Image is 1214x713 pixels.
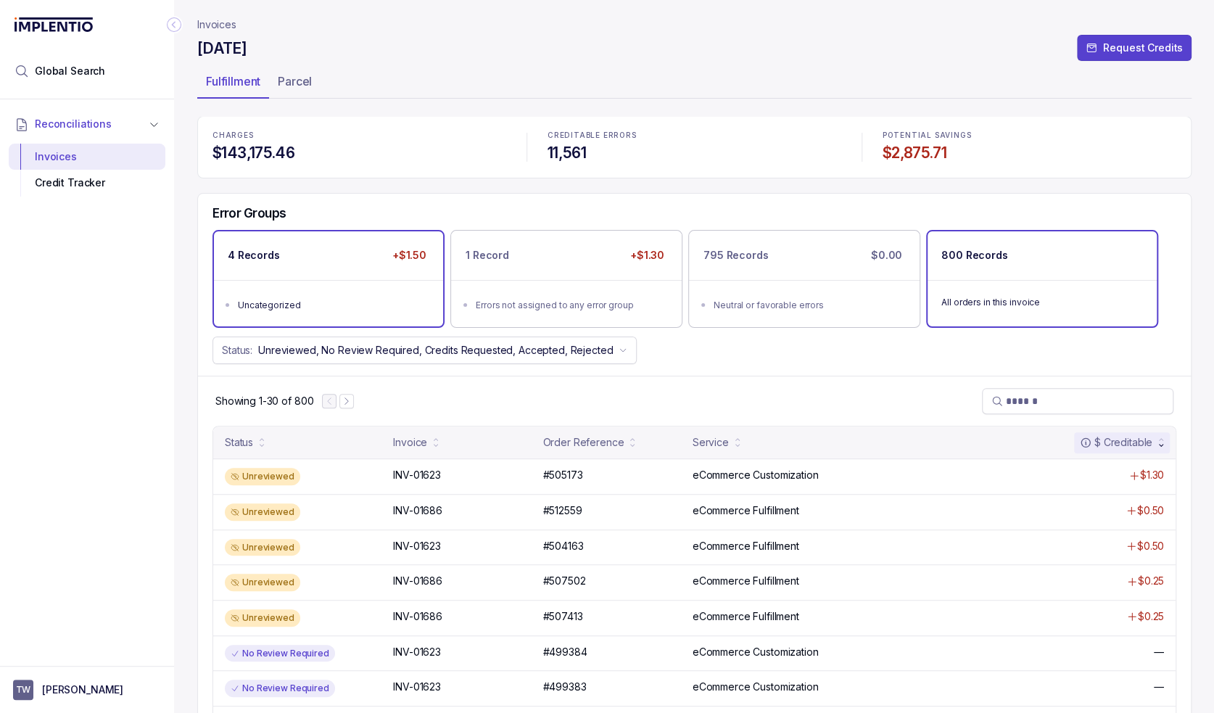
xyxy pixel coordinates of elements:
[466,248,509,263] p: 1 Record
[1154,680,1164,694] p: —
[542,435,624,450] div: Order Reference
[225,574,300,591] div: Unreviewed
[212,205,286,221] h5: Error Groups
[693,680,819,694] p: eCommerce Customization
[258,343,613,358] p: Unreviewed, No Review Required, Credits Requested, Accepted, Rejected
[339,394,354,408] button: Next Page
[542,645,587,659] p: #499384
[197,17,236,32] a: Invoices
[941,248,1007,263] p: 800 Records
[393,680,441,694] p: INV-01623
[542,680,586,694] p: #499383
[35,64,105,78] span: Global Search
[868,245,905,265] p: $0.00
[197,70,1192,99] ul: Tab Group
[212,131,506,140] p: CHARGES
[225,680,335,697] div: No Review Required
[476,298,666,313] div: Errors not assigned to any error group
[212,143,506,163] h4: $143,175.46
[542,503,582,518] p: #512559
[20,170,154,196] div: Credit Tracker
[693,468,819,482] p: eCommerce Customization
[9,141,165,199] div: Reconciliations
[197,70,269,99] li: Tab Fulfillment
[393,574,442,588] p: INV-01686
[1138,609,1164,624] p: $0.25
[714,298,904,313] div: Neutral or favorable errors
[222,343,252,358] p: Status:
[941,295,1143,310] p: All orders in this invoice
[703,248,768,263] p: 795 Records
[1080,435,1152,450] div: $ Creditable
[693,435,729,450] div: Service
[393,609,442,624] p: INV-01686
[883,143,1176,163] h4: $2,875.71
[1137,503,1164,518] p: $0.50
[225,539,300,556] div: Unreviewed
[225,468,300,485] div: Unreviewed
[542,539,583,553] p: #504163
[225,645,335,662] div: No Review Required
[1103,41,1183,55] p: Request Credits
[1154,645,1164,659] p: —
[542,468,582,482] p: #505173
[9,108,165,140] button: Reconciliations
[393,468,441,482] p: INV-01623
[225,435,253,450] div: Status
[693,539,799,553] p: eCommerce Fulfillment
[1077,35,1192,61] button: Request Credits
[1140,468,1164,482] p: $1.30
[389,245,429,265] p: +$1.50
[228,248,280,263] p: 4 Records
[883,131,1176,140] p: POTENTIAL SAVINGS
[197,38,247,59] h4: [DATE]
[225,503,300,521] div: Unreviewed
[197,17,236,32] nav: breadcrumb
[627,245,667,265] p: +$1.30
[238,298,428,313] div: Uncategorized
[206,73,260,90] p: Fulfillment
[269,70,321,99] li: Tab Parcel
[393,645,441,659] p: INV-01623
[215,394,313,408] p: Showing 1-30 of 800
[693,645,819,659] p: eCommerce Customization
[13,680,33,700] span: User initials
[165,16,183,33] div: Collapse Icon
[693,609,799,624] p: eCommerce Fulfillment
[1138,574,1164,588] p: $0.25
[35,117,112,131] span: Reconciliations
[393,503,442,518] p: INV-01686
[542,574,585,588] p: #507502
[20,144,154,170] div: Invoices
[393,539,441,553] p: INV-01623
[693,574,799,588] p: eCommerce Fulfillment
[278,73,312,90] p: Parcel
[393,435,427,450] div: Invoice
[212,337,637,364] button: Status:Unreviewed, No Review Required, Credits Requested, Accepted, Rejected
[693,503,799,518] p: eCommerce Fulfillment
[542,609,582,624] p: #507413
[548,143,841,163] h4: 11,561
[42,683,123,697] p: [PERSON_NAME]
[548,131,841,140] p: CREDITABLE ERRORS
[13,680,161,700] button: User initials[PERSON_NAME]
[225,609,300,627] div: Unreviewed
[1137,539,1164,553] p: $0.50
[215,394,313,408] div: Remaining page entries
